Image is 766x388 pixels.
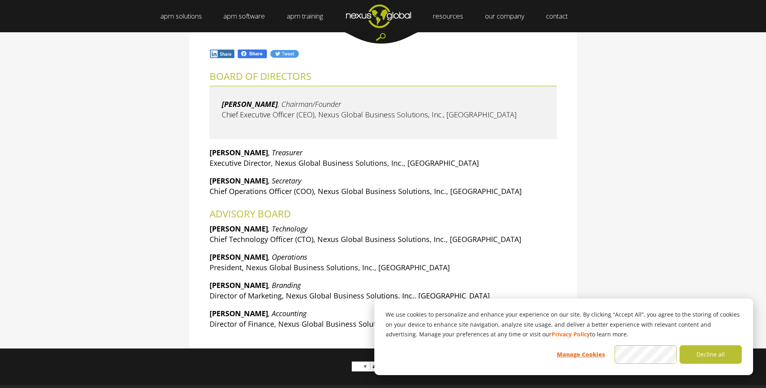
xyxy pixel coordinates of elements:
[363,360,396,373] a: اختيار اللغة​
[268,280,301,290] em: , Branding
[210,224,268,234] strong: [PERSON_NAME]
[268,252,307,262] em: , Operations
[210,252,268,262] strong: [PERSON_NAME]
[268,148,302,157] em: , Treasurer
[210,209,557,219] h2: ADVISORY BOARD
[210,49,235,58] img: In.jpg
[615,345,677,364] button: Accept all
[550,345,612,364] button: Manage Cookies
[680,345,742,364] button: Decline all
[372,363,396,370] span: اختيار اللغة
[363,363,368,370] span: ▼
[268,224,307,234] em: , Technology
[278,99,341,109] em: , Chairman/Founder
[210,309,268,318] strong: [PERSON_NAME]
[268,309,306,318] em: , Accounting
[270,49,299,58] img: Tw.jpg
[222,99,278,109] em: [PERSON_NAME]
[210,186,522,196] span: Chief Operations Officer (COO), Nexus Global Business Solutions, Inc., [GEOGRAPHIC_DATA]
[210,234,521,244] span: Chief Technology Officer (CTO), Nexus Global Business Solutions, Inc., [GEOGRAPHIC_DATA]
[210,280,268,290] strong: [PERSON_NAME]
[268,176,301,186] em: , Secretary
[210,71,557,81] h2: BOARD OF DIRECTORS
[210,148,268,157] strong: [PERSON_NAME]
[210,176,268,186] strong: [PERSON_NAME]
[237,49,268,59] img: Fb.png
[210,319,482,329] span: Director of Finance, Nexus Global Business Solutions, Inc., [GEOGRAPHIC_DATA]
[210,291,490,300] span: Director of Marketing, Nexus Global Business Solutions, Inc., [GEOGRAPHIC_DATA]
[386,310,742,340] p: We use cookies to personalize and enhance your experience on our site. By clicking “Accept All”, ...
[210,158,479,168] span: Executive Director, Nexus Global Business Solutions, Inc., [GEOGRAPHIC_DATA]
[374,298,753,375] div: Cookie banner
[222,110,516,119] span: Chief Executive Officer (CEO), Nexus Global Business Solutions, Inc., [GEOGRAPHIC_DATA]
[210,263,450,272] span: President, Nexus Global Business Solutions, Inc., [GEOGRAPHIC_DATA]
[552,330,590,340] a: Privacy Policy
